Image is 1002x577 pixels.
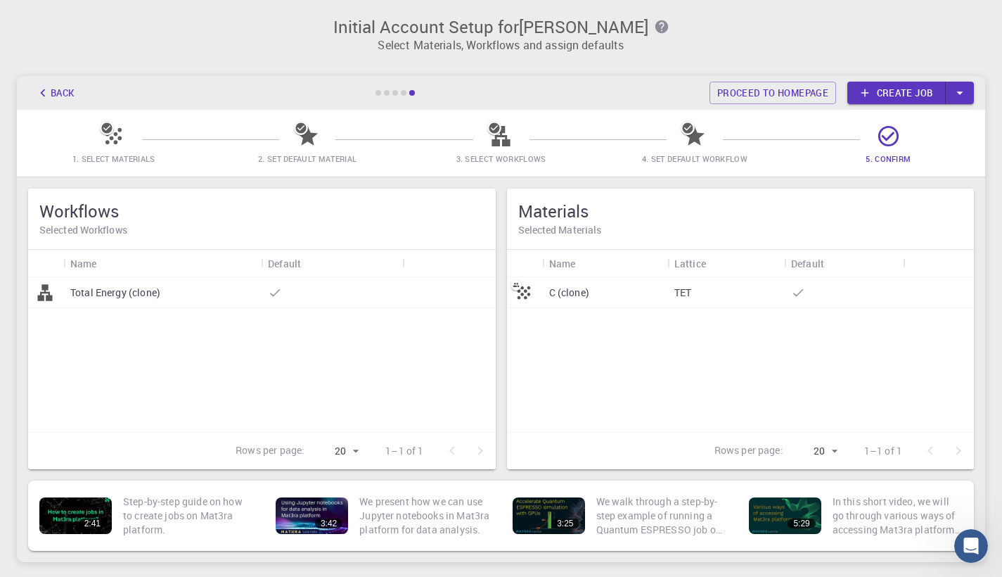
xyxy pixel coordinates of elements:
p: 1–1 of 1 [385,444,423,458]
div: Lattice [667,250,784,277]
button: Sort [575,252,598,274]
h3: Initial Account Setup for [PERSON_NAME] [25,17,977,37]
div: Name [70,250,97,277]
p: In this short video, we will go through various ways of accessing Mat3ra platform. There are thre... [833,495,963,537]
div: 20 [310,441,363,462]
p: TET [674,286,691,300]
iframe: Intercom live chat [954,529,988,563]
h5: Materials [518,200,963,222]
a: 3:25We walk through a step-by-step example of running a Quantum ESPRESSO job on a GPU enabled nod... [507,486,732,545]
div: 3:25 [551,519,579,528]
div: Icon [28,250,63,277]
p: Rows per page: [714,443,783,459]
h5: Workflows [39,200,484,222]
div: 2:41 [79,519,106,528]
p: 1–1 of 1 [864,444,902,458]
div: Default [791,250,824,277]
div: Lattice [674,250,706,277]
div: 20 [789,441,842,462]
button: Sort [706,252,728,274]
span: 5. Confirm [866,153,911,164]
div: Default [268,250,301,277]
div: Default [784,250,903,277]
p: We present how we can use Jupyter notebooks in Mat3ra platform for data analysis. [359,495,489,537]
button: Sort [97,252,120,274]
h6: Selected Workflows [39,222,484,238]
div: Name [542,250,667,277]
div: Name [549,250,576,277]
p: C (clone) [549,286,589,300]
h6: Selected Materials [518,222,963,238]
div: Default [261,250,402,277]
div: 3:42 [315,519,342,528]
a: Proceed to homepage [709,82,836,104]
a: 3:42We present how we can use Jupyter notebooks in Mat3ra platform for data analysis. [270,486,495,545]
button: Sort [824,252,847,274]
div: Name [63,250,261,277]
span: 3. Select Workflows [456,153,546,164]
a: Create job [847,82,946,104]
span: 2. Set Default Material [258,153,357,164]
button: Back [28,82,82,104]
p: We walk through a step-by-step example of running a Quantum ESPRESSO job on a GPU enabled node. W... [596,495,726,537]
a: 2:41Step-by-step guide on how to create jobs on Mat3ra platform. [34,486,259,545]
div: 5:29 [788,519,815,528]
p: Rows per page: [236,443,304,459]
span: Assistenza [28,10,96,23]
span: 4. Set Default Workflow [642,153,747,164]
p: Select Materials, Workflows and assign defaults [25,37,977,53]
p: Total Energy (clone) [70,286,160,300]
p: Step-by-step guide on how to create jobs on Mat3ra platform. [123,495,253,537]
a: 5:29In this short video, we will go through various ways of accessing Mat3ra platform. There are ... [743,486,968,545]
span: 1. Select Materials [72,153,155,164]
div: Icon [507,250,542,277]
button: Sort [301,252,323,274]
